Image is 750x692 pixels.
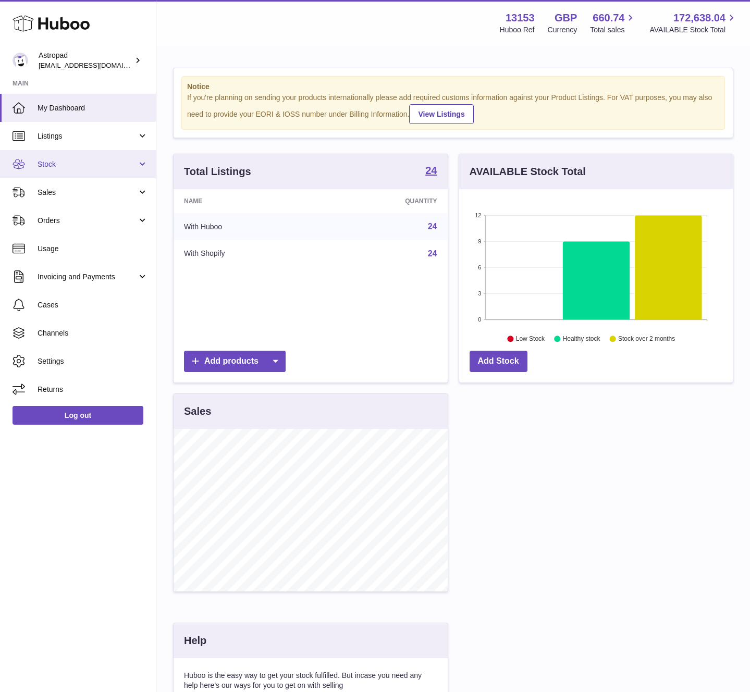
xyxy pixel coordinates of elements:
td: With Shopify [174,240,321,267]
span: Stock [38,159,137,169]
a: 24 [428,222,437,231]
div: Astropad [39,51,132,70]
h3: Sales [184,404,211,418]
a: 24 [425,165,437,178]
strong: 24 [425,165,437,176]
span: Total sales [590,25,636,35]
h3: AVAILABLE Stock Total [470,165,586,179]
div: Huboo Ref [500,25,535,35]
span: Listings [38,131,137,141]
td: With Huboo [174,213,321,240]
span: Usage [38,244,148,254]
a: Add Stock [470,351,527,372]
h3: Help [184,634,206,648]
th: Quantity [321,189,447,213]
h3: Total Listings [184,165,251,179]
text: Low Stock [515,335,545,342]
span: AVAILABLE Stock Total [649,25,737,35]
text: Stock over 2 months [618,335,675,342]
strong: Notice [187,82,719,92]
span: My Dashboard [38,103,148,113]
text: 6 [478,264,481,270]
a: 24 [428,249,437,258]
span: Cases [38,300,148,310]
strong: 13153 [506,11,535,25]
text: 9 [478,238,481,244]
p: Huboo is the easy way to get your stock fulfilled. But incase you need any help here's our ways f... [184,671,437,690]
div: Currency [548,25,577,35]
strong: GBP [555,11,577,25]
span: Settings [38,356,148,366]
span: Orders [38,216,137,226]
img: matt@astropad.com [13,53,28,68]
span: Invoicing and Payments [38,272,137,282]
a: Add products [184,351,286,372]
span: Returns [38,385,148,394]
span: 660.74 [593,11,624,25]
span: [EMAIL_ADDRESS][DOMAIN_NAME] [39,61,153,69]
div: If you're planning on sending your products internationally please add required customs informati... [187,93,719,124]
text: 3 [478,290,481,296]
span: 172,638.04 [673,11,726,25]
text: Healthy stock [562,335,600,342]
span: Channels [38,328,148,338]
a: 660.74 Total sales [590,11,636,35]
a: View Listings [409,104,473,124]
a: Log out [13,406,143,425]
span: Sales [38,188,137,197]
text: 12 [475,212,481,218]
text: 0 [478,316,481,323]
th: Name [174,189,321,213]
a: 172,638.04 AVAILABLE Stock Total [649,11,737,35]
